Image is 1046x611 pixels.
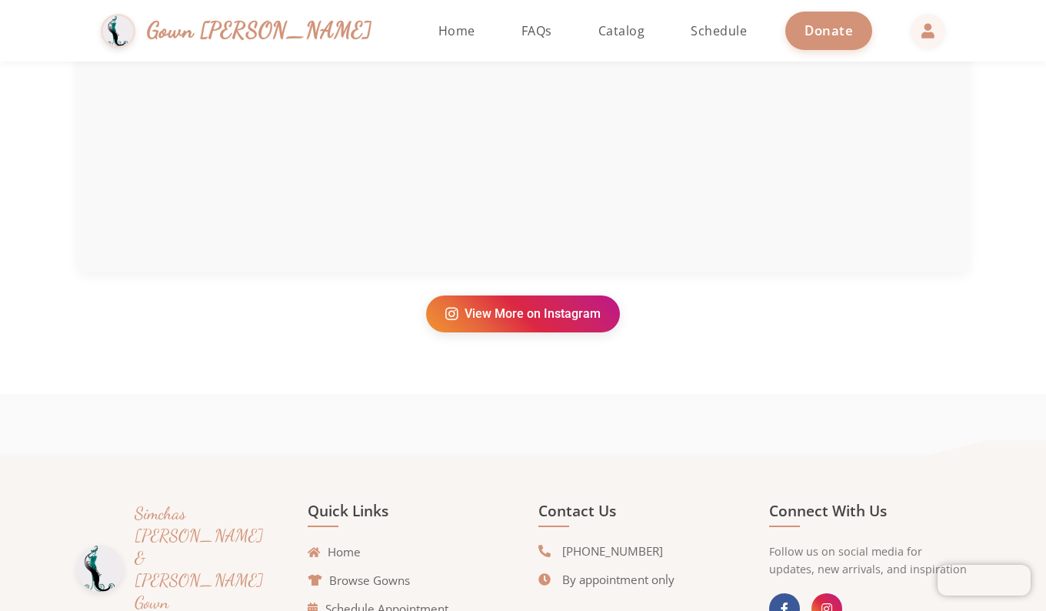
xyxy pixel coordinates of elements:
[308,502,508,527] h4: Quick Links
[538,502,738,527] h4: Contact Us
[426,295,620,332] a: View More on Instagram
[101,10,388,52] a: Gown [PERSON_NAME]
[938,565,1031,596] iframe: Chatra live chat
[785,12,872,49] a: Donate
[562,543,663,560] span: [PHONE_NUMBER]
[598,22,645,39] span: Catalog
[769,543,969,578] p: Follow us on social media for updates, new arrivals, and inspiration
[438,22,475,39] span: Home
[562,571,675,589] span: By appointment only
[691,22,747,39] span: Schedule
[147,14,372,47] span: Gown [PERSON_NAME]
[308,543,361,561] a: Home
[769,502,969,527] h4: Connect With Us
[804,22,853,39] span: Donate
[521,22,552,39] span: FAQs
[101,14,135,48] img: Gown Gmach Logo
[77,546,123,592] img: Gown Gmach Logo
[308,572,410,589] a: Browse Gowns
